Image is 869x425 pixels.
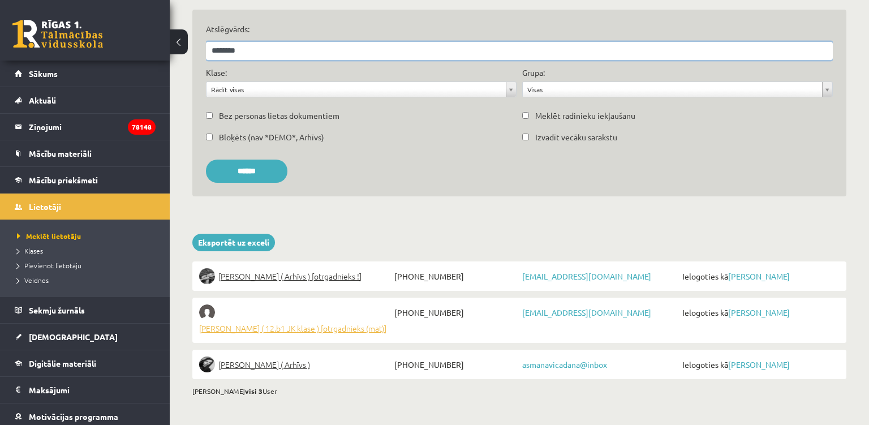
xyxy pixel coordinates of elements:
[199,268,215,284] img: Dana Ašmanaviča
[211,82,501,97] span: Rādīt visas
[199,304,215,320] img: Dana Ašmanaviča
[206,23,833,35] label: Atslēgvārds:
[219,131,324,143] label: Bloķēts (nav *DEMO*, Arhīvs)
[522,271,651,281] a: [EMAIL_ADDRESS][DOMAIN_NAME]
[199,320,386,336] span: [PERSON_NAME] ( 12.b1 JK klase ) [otrgadnieks (mat)]
[728,359,790,370] a: [PERSON_NAME]
[392,268,519,284] span: [PHONE_NUMBER]
[15,350,156,376] a: Digitālie materiāli
[15,377,156,403] a: Maksājumi
[17,246,43,255] span: Klases
[15,297,156,323] a: Sekmju žurnāls
[17,246,158,256] a: Klases
[29,148,92,158] span: Mācību materiāli
[17,261,81,270] span: Pievienot lietotāju
[29,358,96,368] span: Digitālie materiāli
[522,67,545,79] label: Grupa:
[199,357,215,372] img: Dana Ašmanaviča
[535,131,617,143] label: Izvadīt vecāku sarakstu
[535,110,635,122] label: Meklēt radinieku iekļaušanu
[527,82,818,97] span: Visas
[522,359,607,370] a: asmanavicadana@inbox
[15,167,156,193] a: Mācību priekšmeti
[522,307,651,317] a: [EMAIL_ADDRESS][DOMAIN_NAME]
[29,95,56,105] span: Aktuāli
[29,114,156,140] legend: Ziņojumi
[679,304,840,320] span: Ielogoties kā
[218,357,310,372] span: [PERSON_NAME] ( Arhīvs )
[29,305,85,315] span: Sekmju žurnāls
[392,357,519,372] span: [PHONE_NUMBER]
[12,20,103,48] a: Rīgas 1. Tālmācības vidusskola
[199,304,392,336] a: [PERSON_NAME] ( 12.b1 JK klase ) [otrgadnieks (mat)]
[192,386,846,396] div: [PERSON_NAME] User
[128,119,156,135] i: 78148
[392,304,519,320] span: [PHONE_NUMBER]
[199,357,392,372] a: [PERSON_NAME] ( Arhīvs )
[17,231,81,241] span: Meklēt lietotāju
[15,87,156,113] a: Aktuāli
[245,387,263,396] b: visi 3
[29,175,98,185] span: Mācību priekšmeti
[679,268,840,284] span: Ielogoties kā
[15,194,156,220] a: Lietotāji
[728,307,790,317] a: [PERSON_NAME]
[523,82,832,97] a: Visas
[29,68,58,79] span: Sākums
[199,268,392,284] a: [PERSON_NAME] ( Arhīvs ) [otrgadnieks !]
[17,276,49,285] span: Veidnes
[218,268,362,284] span: [PERSON_NAME] ( Arhīvs ) [otrgadnieks !]
[206,67,227,79] label: Klase:
[192,234,275,251] a: Eksportēt uz exceli
[17,231,158,241] a: Meklēt lietotāju
[29,377,156,403] legend: Maksājumi
[679,357,840,372] span: Ielogoties kā
[219,110,339,122] label: Bez personas lietas dokumentiem
[29,411,118,422] span: Motivācijas programma
[17,260,158,271] a: Pievienot lietotāju
[29,332,118,342] span: [DEMOGRAPHIC_DATA]
[207,82,516,97] a: Rādīt visas
[15,114,156,140] a: Ziņojumi78148
[17,275,158,285] a: Veidnes
[15,61,156,87] a: Sākums
[15,324,156,350] a: [DEMOGRAPHIC_DATA]
[728,271,790,281] a: [PERSON_NAME]
[15,140,156,166] a: Mācību materiāli
[29,201,61,212] span: Lietotāji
